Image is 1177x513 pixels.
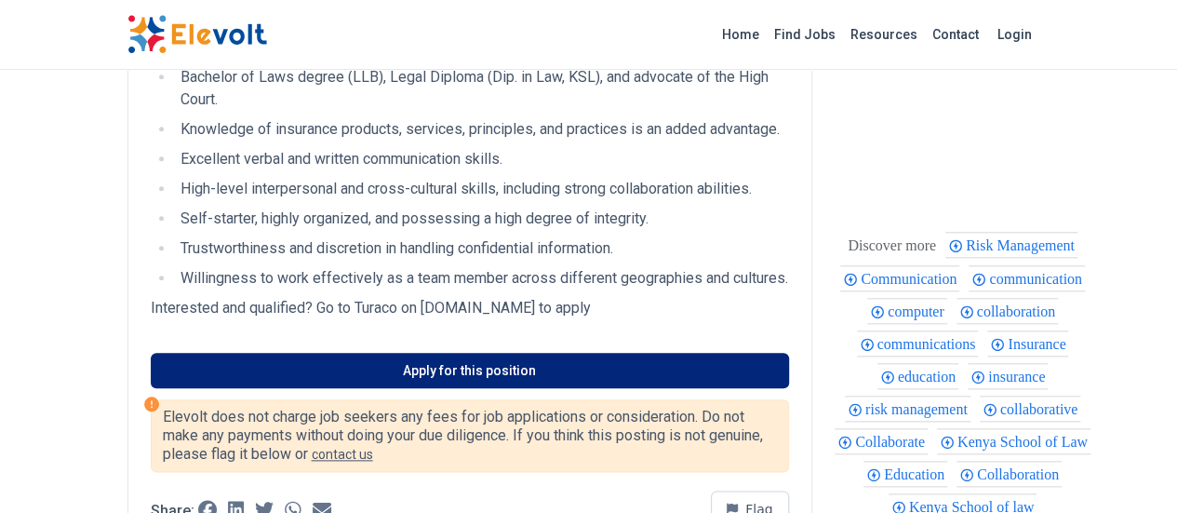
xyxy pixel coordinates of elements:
[968,363,1048,389] div: insurance
[865,401,973,417] span: risk management
[1084,424,1177,513] iframe: Chat Widget
[845,396,970,422] div: risk management
[989,271,1088,287] span: communication
[966,237,1080,253] span: Risk Management
[980,396,1081,422] div: collaborative
[848,233,936,259] div: These are topics related to the article that might interest you
[767,20,843,49] a: Find Jobs
[151,297,789,319] p: Interested and qualified? Go to Turaco on [DOMAIN_NAME] to apply
[175,178,789,200] li: High-level interpersonal and cross-cultural skills, including strong collaboration abilities.
[957,434,1093,450] span: Kenya School of Law
[987,331,1068,357] div: Insurance
[956,298,1058,324] div: collaboration
[956,461,1062,487] div: Collaboration
[855,434,930,450] span: Collaborate
[175,118,789,141] li: Knowledge of insurance products, services, principles, and practices is an added advantage.
[898,369,961,385] span: education
[884,466,950,482] span: Education
[888,304,949,319] span: computer
[861,271,962,287] span: Communication
[977,466,1064,482] span: Collaboration
[175,237,789,260] li: Trustworthiness and discretion in handling confidential information.
[925,20,986,49] a: Contact
[977,304,1061,319] span: collaboration
[163,408,777,464] p: Elevolt does not charge job seekers any fees for job applications or consideration. Do not make a...
[127,15,267,54] img: Elevolt
[835,428,928,454] div: Collaborate
[843,20,925,49] a: Resources
[969,265,1085,291] div: communication
[1000,401,1084,417] span: collaborative
[986,16,1043,53] a: Login
[175,66,789,111] li: Bachelor of Laws degree (LLB), Legal Diploma (Dip. in Law, KSL), and advocate of the High Court.
[151,353,789,388] a: Apply for this position
[867,298,946,324] div: computer
[863,461,947,487] div: Education
[945,232,1077,258] div: Risk Management
[840,265,959,291] div: Communication
[175,267,789,290] li: Willingness to work effectively as a team member across different geographies and cultures.
[715,20,767,49] a: Home
[988,369,1050,385] span: insurance
[857,331,979,357] div: communications
[877,363,958,389] div: education
[175,208,789,230] li: Self-starter, highly organized, and possessing a high degree of integrity.
[1008,336,1071,352] span: Insurance
[175,148,789,170] li: Excellent verbal and written communication skills.
[937,428,1090,454] div: Kenya School of Law
[312,447,373,462] a: contact us
[877,336,982,352] span: communications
